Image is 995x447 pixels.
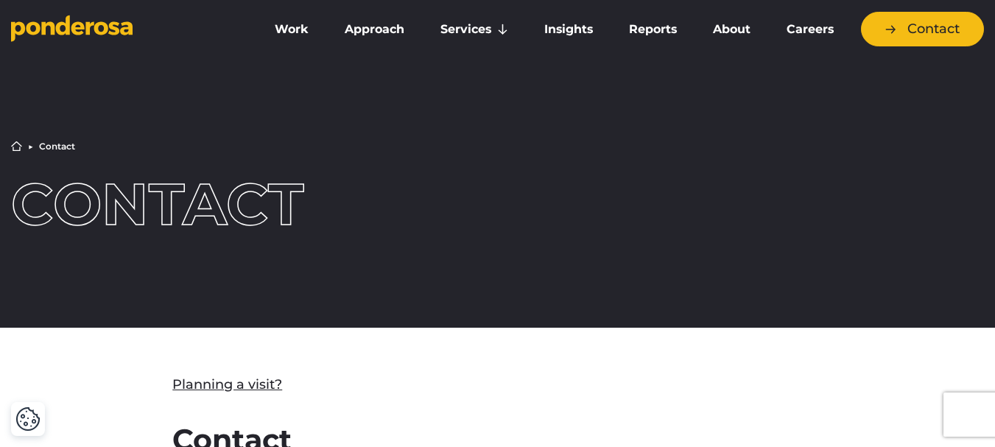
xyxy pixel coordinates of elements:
[861,12,984,46] a: Contact
[614,14,692,45] a: Reports
[772,14,849,45] a: Careers
[11,15,238,44] a: Go to homepage
[15,406,41,432] button: Cookie Settings
[426,14,524,45] a: Services
[260,14,324,45] a: Work
[330,14,420,45] a: Approach
[530,14,608,45] a: Insights
[15,406,41,432] img: Revisit consent button
[39,142,75,151] li: Contact
[11,141,22,152] a: Home
[172,375,282,395] a: Planning a visit?
[28,142,33,151] li: ▶︎
[698,14,766,45] a: About
[11,175,404,233] h1: Contact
